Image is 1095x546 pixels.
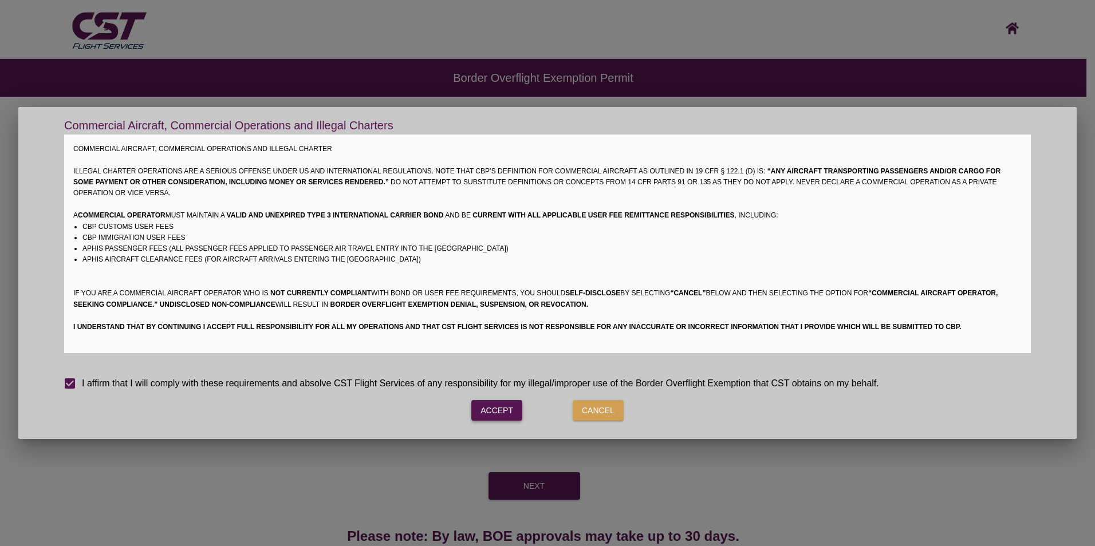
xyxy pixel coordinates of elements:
strong: border overflight exemption denial, suspension, or revocation. [330,300,588,308]
button: Cancel [573,400,624,421]
strong: “CANCEL” [670,289,706,297]
strong: Commercial Operator [78,211,166,219]
li: APHIS passenger fees (all passenger fees applied to passenger air travel entry into the [GEOGRAPH... [82,243,1022,254]
p: If you are a Commercial Aircraft Operator who is with bond or user fee requirements, you should b... [73,288,1022,310]
strong: “Commercial Aircraft Operator, Seeking Compliance.” [73,289,998,308]
li: CBP immigration user fees [82,232,1022,243]
strong: valid and unexpired Type 3 International Carrier Bond [227,211,444,219]
p: COMMERCIAL AIRCRAFT, COMMERCIAL OPERATIONS AND ILLEGAL CHARTER [73,144,1022,155]
p: Illegal charter operations are a serious offense under US and International Regulations. Note tha... [73,166,1022,199]
strong: I understand that by continuing I accept full responsibility for all my operations and that CST F... [73,323,962,331]
strong: Undisclosed non-compliance [160,300,275,308]
button: Accept [471,400,522,421]
li: APHIS aircraft clearance fees (for aircraft arrivals entering the [GEOGRAPHIC_DATA]) [82,254,1022,265]
p: A must maintain a and be , including: [73,210,1022,276]
li: CBP customs user fees [82,221,1022,232]
strong: not currently compliant [270,289,371,297]
span: I affirm that I will comply with these requirements and absolve CST Flight Services of any respon... [82,377,879,390]
strong: current with all applicable user fee remittance responsibilities [472,211,734,219]
strong: self-disclose [565,289,620,297]
h2: Commercial Aircraft, Commercial Operations and Illegal Charters [18,107,1077,134]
